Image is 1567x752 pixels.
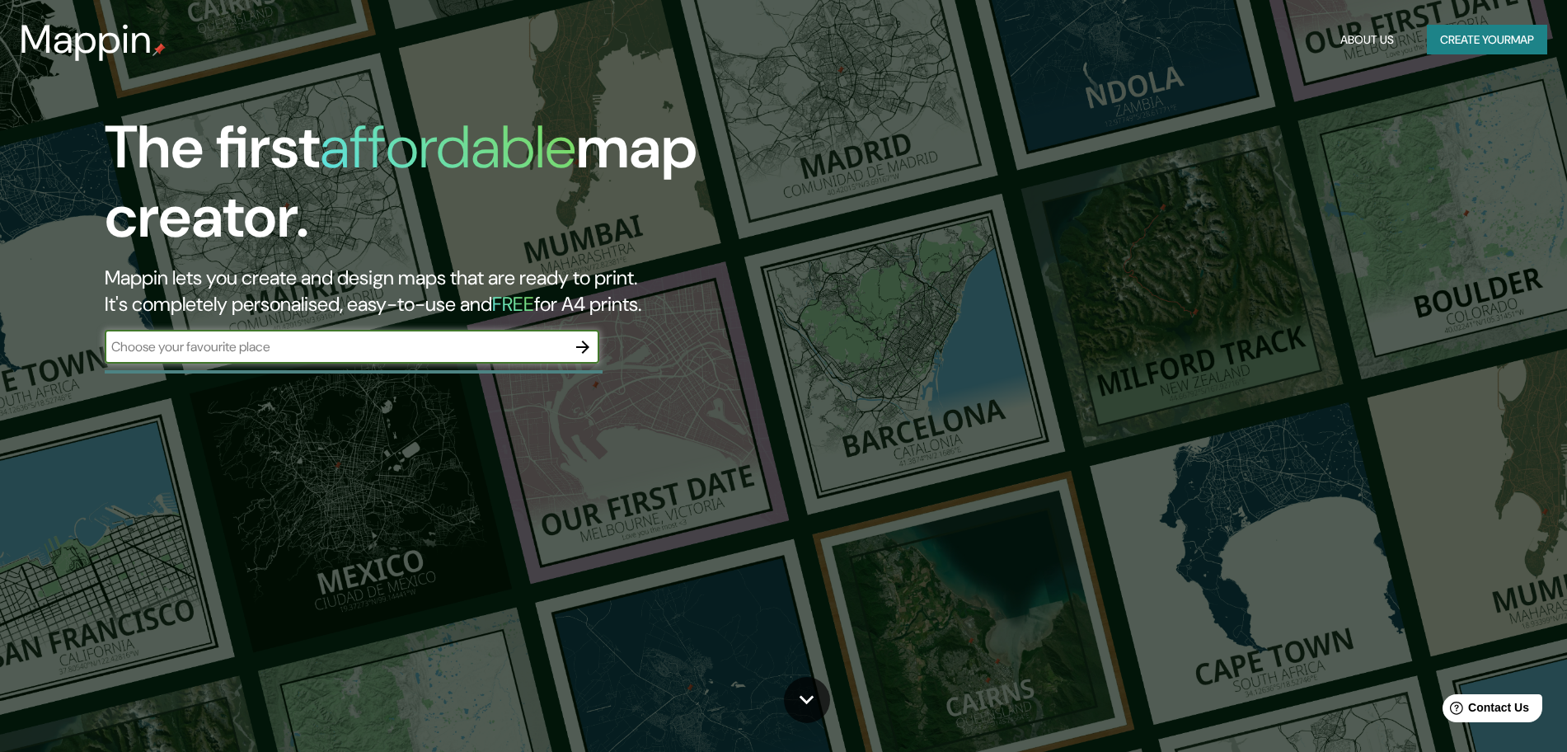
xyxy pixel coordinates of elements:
iframe: Help widget launcher [1420,688,1549,734]
h1: The first map creator. [105,113,889,265]
input: Choose your favourite place [105,337,566,356]
h2: Mappin lets you create and design maps that are ready to print. It's completely personalised, eas... [105,265,889,317]
button: About Us [1334,25,1400,55]
h3: Mappin [20,16,152,63]
img: mappin-pin [152,43,166,56]
button: Create yourmap [1427,25,1547,55]
h1: affordable [320,109,576,186]
h5: FREE [492,291,534,317]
